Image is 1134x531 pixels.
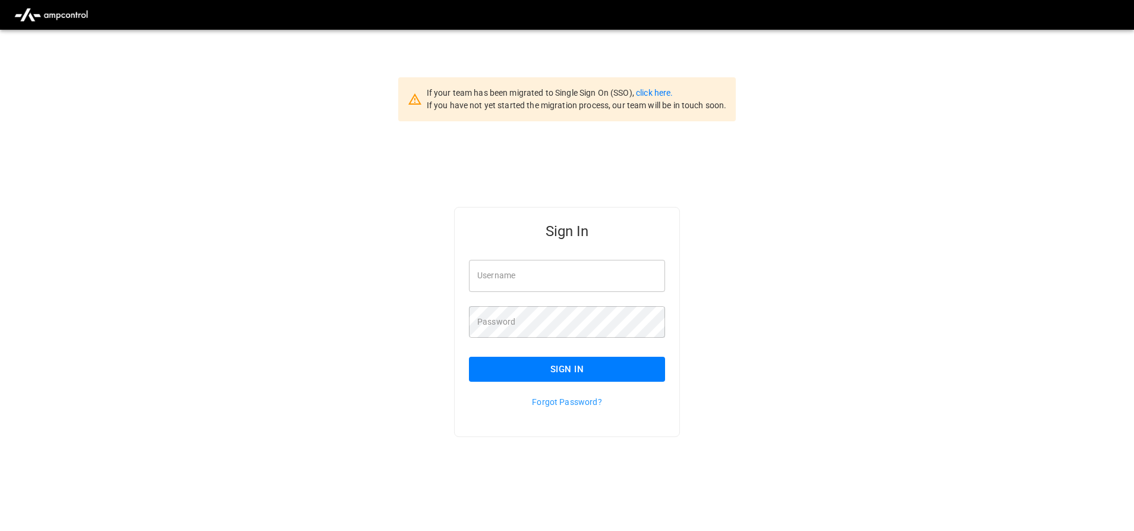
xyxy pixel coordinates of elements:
[469,396,665,408] p: Forgot Password?
[10,4,93,26] img: ampcontrol.io logo
[636,88,673,98] a: click here.
[469,222,665,241] h5: Sign In
[469,357,665,382] button: Sign In
[427,88,636,98] span: If your team has been migrated to Single Sign On (SSO),
[427,100,727,110] span: If you have not yet started the migration process, our team will be in touch soon.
